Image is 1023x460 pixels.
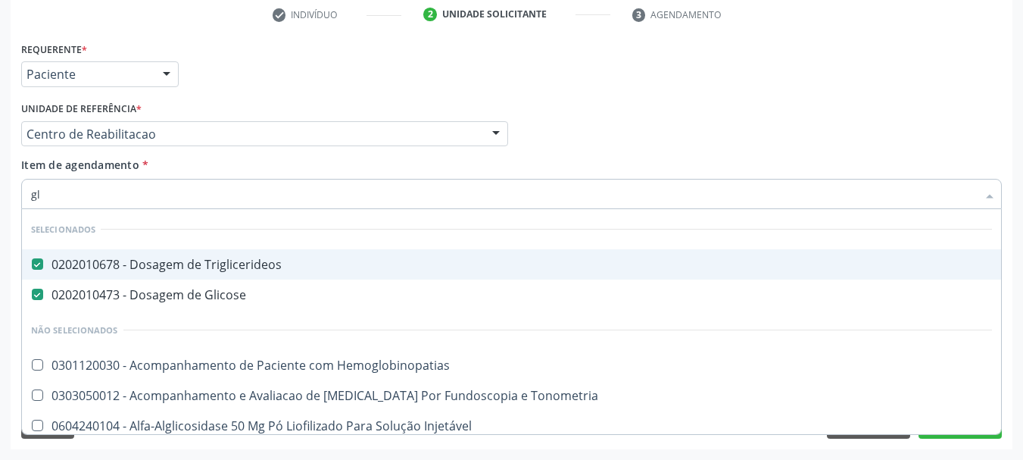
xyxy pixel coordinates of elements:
[31,258,992,271] div: 0202010678 - Dosagem de Triglicerideos
[31,420,992,432] div: 0604240104 - Alfa-Alglicosidase 50 Mg Pó Liofilizado Para Solução Injetável
[31,179,977,209] input: Buscar por procedimentos
[27,127,477,142] span: Centro de Reabilitacao
[21,158,139,172] span: Item de agendamento
[423,8,437,21] div: 2
[27,67,148,82] span: Paciente
[31,289,992,301] div: 0202010473 - Dosagem de Glicose
[21,38,87,61] label: Requerente
[21,98,142,121] label: Unidade de referência
[31,390,992,402] div: 0303050012 - Acompanhamento e Avaliacao de [MEDICAL_DATA] Por Fundoscopia e Tonometria
[442,8,547,21] div: Unidade solicitante
[31,359,992,371] div: 0301120030 - Acompanhamento de Paciente com Hemoglobinopatias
